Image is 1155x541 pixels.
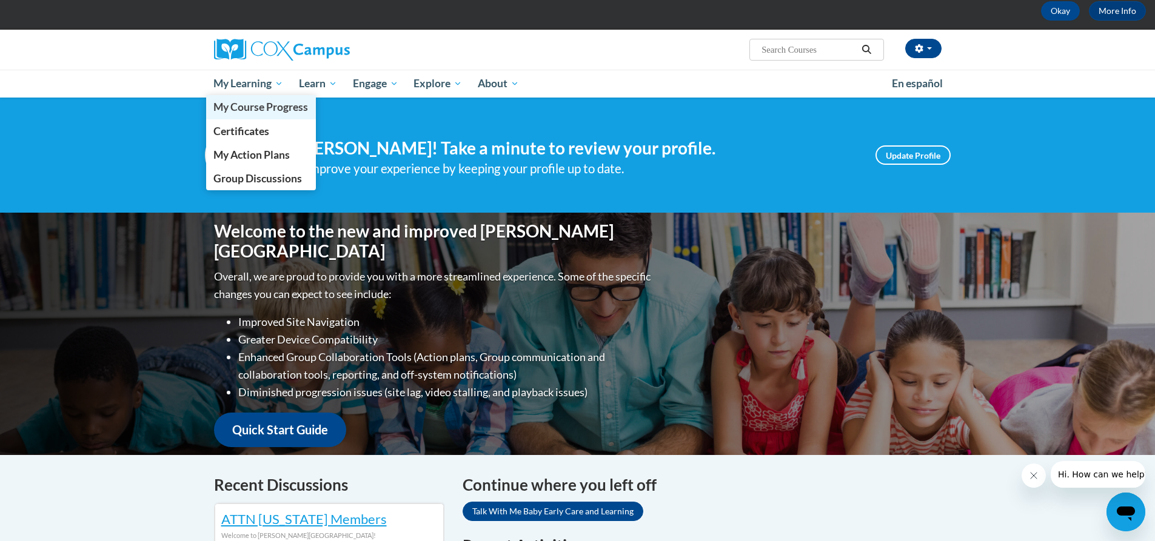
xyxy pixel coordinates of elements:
[238,348,654,383] li: Enhanced Group Collaboration Tools (Action plans, Group communication and collaboration tools, re...
[213,148,290,161] span: My Action Plans
[213,172,302,185] span: Group Discussions
[278,138,857,159] h4: Hi [PERSON_NAME]! Take a minute to review your profile.
[206,143,316,167] a: My Action Plans
[238,383,654,401] li: Diminished progression issues (site lag, video stalling, and playback issues)
[406,70,470,98] a: Explore
[1089,1,1146,21] a: More Info
[1051,461,1145,488] iframe: Message from company
[213,76,283,91] span: My Learning
[7,8,98,18] span: Hi. How can we help?
[214,39,444,61] a: Cox Campus
[213,101,308,113] span: My Course Progress
[278,159,857,179] div: Help improve your experience by keeping your profile up to date.
[205,128,259,182] img: Profile Image
[470,70,527,98] a: About
[206,95,316,119] a: My Course Progress
[1106,493,1145,531] iframe: Button to launch messaging window
[214,473,444,497] h4: Recent Discussions
[238,331,654,348] li: Greater Device Compatibility
[291,70,345,98] a: Learn
[857,42,875,57] button: Search
[353,76,398,91] span: Engage
[214,39,350,61] img: Cox Campus
[206,167,316,190] a: Group Discussions
[345,70,406,98] a: Engage
[238,313,654,331] li: Improved Site Navigation
[905,39,942,58] button: Account Settings
[463,502,643,521] a: Talk With Me Baby Early Care and Learning
[206,70,292,98] a: My Learning
[892,77,943,90] span: En español
[884,71,951,96] a: En español
[214,221,654,262] h1: Welcome to the new and improved [PERSON_NAME][GEOGRAPHIC_DATA]
[206,119,316,143] a: Certificates
[221,511,387,527] a: ATTN [US_STATE] Members
[760,42,857,57] input: Search Courses
[299,76,337,91] span: Learn
[1022,463,1046,488] iframe: Close message
[213,125,269,138] span: Certificates
[413,76,462,91] span: Explore
[1041,1,1080,21] button: Okay
[478,76,519,91] span: About
[214,268,654,303] p: Overall, we are proud to provide you with a more streamlined experience. Some of the specific cha...
[875,145,951,165] a: Update Profile
[214,413,346,447] a: Quick Start Guide
[196,70,960,98] div: Main menu
[463,473,942,497] h4: Continue where you left off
